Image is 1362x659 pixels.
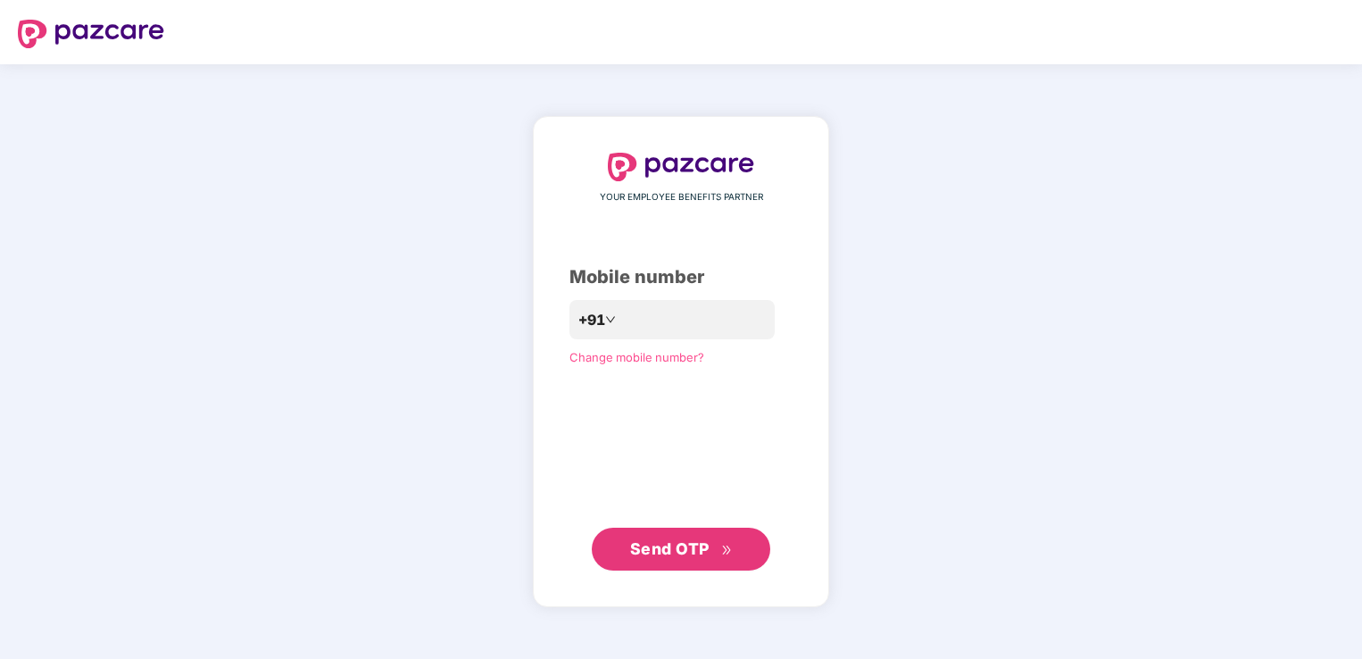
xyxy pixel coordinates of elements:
[608,153,754,181] img: logo
[592,528,770,571] button: Send OTPdouble-right
[569,350,704,364] a: Change mobile number?
[569,263,793,291] div: Mobile number
[630,539,710,558] span: Send OTP
[18,20,164,48] img: logo
[605,314,616,325] span: down
[600,190,763,204] span: YOUR EMPLOYEE BENEFITS PARTNER
[578,309,605,331] span: +91
[721,545,733,556] span: double-right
